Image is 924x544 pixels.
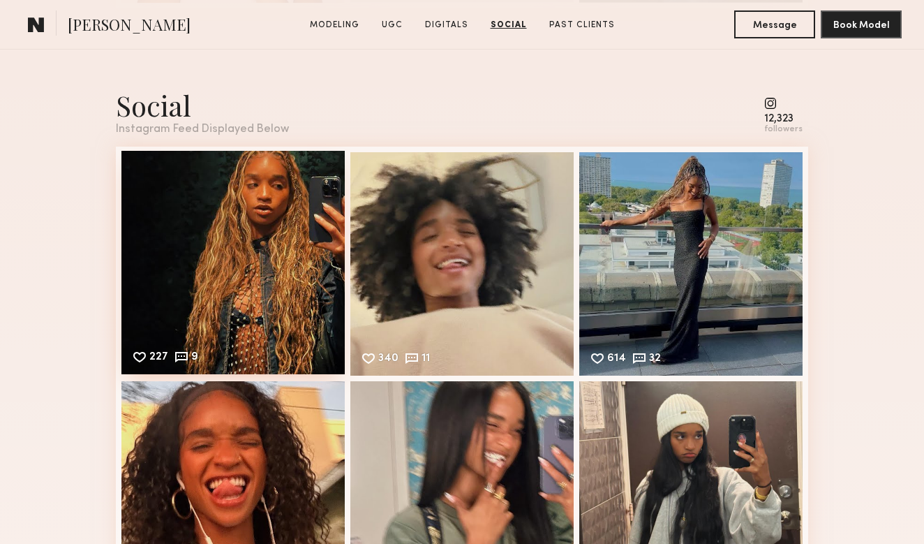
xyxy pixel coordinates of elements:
a: Modeling [304,19,365,31]
div: followers [764,124,803,135]
div: 12,323 [764,114,803,124]
span: [PERSON_NAME] [68,14,191,38]
div: 227 [149,352,168,365]
a: UGC [376,19,408,31]
a: Past Clients [544,19,620,31]
div: Instagram Feed Displayed Below [116,124,289,135]
button: Message [734,10,815,38]
div: 11 [422,353,430,366]
div: 614 [607,353,626,366]
button: Book Model [821,10,902,38]
div: 32 [649,353,661,366]
div: 340 [378,353,398,366]
div: 9 [191,352,198,365]
a: Digitals [419,19,474,31]
a: Book Model [821,18,902,30]
div: Social [116,87,289,124]
a: Social [485,19,532,31]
